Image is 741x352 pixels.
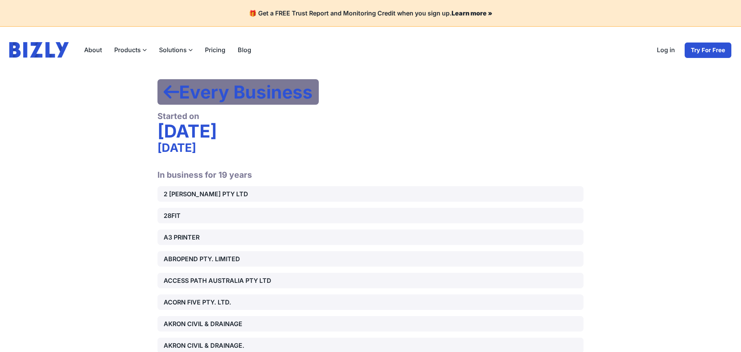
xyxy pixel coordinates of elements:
div: [DATE] [157,141,584,155]
img: bizly_logo.svg [9,42,69,58]
a: ABROPEND PTY. LIMITED [157,251,584,267]
div: A3 PRINTER [164,233,299,242]
a: A3 PRINTER [157,230,584,245]
div: 28FIT [164,211,299,220]
h2: In business for 19 years [157,161,584,180]
h4: 🎁 Get a FREE Trust Report and Monitoring Credit when you sign up. [9,9,732,17]
div: AKRON CIVIL & DRAINAGE [164,319,299,328]
a: Blog [232,42,257,58]
a: Log in [651,42,681,58]
a: 2 [PERSON_NAME] PTY LTD [157,186,584,202]
div: 2 [PERSON_NAME] PTY LTD [164,189,299,199]
a: About [78,42,108,58]
div: ACORN FIVE PTY. LTD. [164,298,299,307]
a: Try For Free [684,42,732,58]
label: Solutions [153,42,199,58]
a: AKRON CIVIL & DRAINAGE [157,316,584,332]
a: Pricing [199,42,232,58]
a: ACCESS PATH AUSTRALIA PTY LTD [157,273,584,288]
a: Learn more » [452,9,492,17]
a: Every Business [157,79,319,105]
label: Products [108,42,153,58]
a: ACORN FIVE PTY. LTD. [157,294,584,310]
a: 28FIT [157,208,584,223]
div: Started on [157,111,584,121]
div: AKRON CIVIL & DRAINAGE. [164,341,299,350]
div: ABROPEND PTY. LIMITED [164,254,299,264]
div: [DATE] [157,121,584,141]
div: ACCESS PATH AUSTRALIA PTY LTD [164,276,299,285]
